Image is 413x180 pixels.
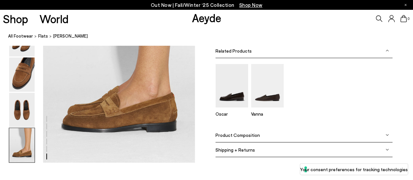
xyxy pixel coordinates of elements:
[300,166,408,173] label: Your consent preferences for tracking technologies
[38,33,48,40] a: flats
[151,1,262,9] p: Out Now | Fall/Winter ‘25 Collection
[9,93,35,127] img: Oscar Suede Loafers - Image 5
[400,15,407,22] a: 0
[300,164,408,175] button: Your consent preferences for tracking technologies
[215,64,248,107] img: Oscar Leather Loafers
[53,33,88,40] span: [PERSON_NAME]
[40,13,69,25] a: World
[386,148,389,151] img: svg%3E
[8,33,33,40] a: All Footwear
[215,103,248,117] a: Oscar Leather Loafers Oscar
[215,147,255,153] span: Shipping + Returns
[251,64,284,107] img: Vanna Almond-Toe Loafers
[38,33,48,39] span: flats
[3,13,28,25] a: Shop
[215,48,252,54] span: Related Products
[215,111,248,117] p: Oscar
[239,2,262,8] span: Navigate to /collections/new-in
[407,17,410,21] span: 0
[251,103,284,117] a: Vanna Almond-Toe Loafers Vanna
[9,57,35,92] img: Oscar Suede Loafers - Image 4
[8,27,413,45] nav: breadcrumb
[386,133,389,137] img: svg%3E
[192,11,221,25] a: Aeyde
[386,49,389,52] img: svg%3E
[9,128,35,162] img: Oscar Suede Loafers - Image 6
[215,132,260,138] span: Product Composition
[251,111,284,117] p: Vanna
